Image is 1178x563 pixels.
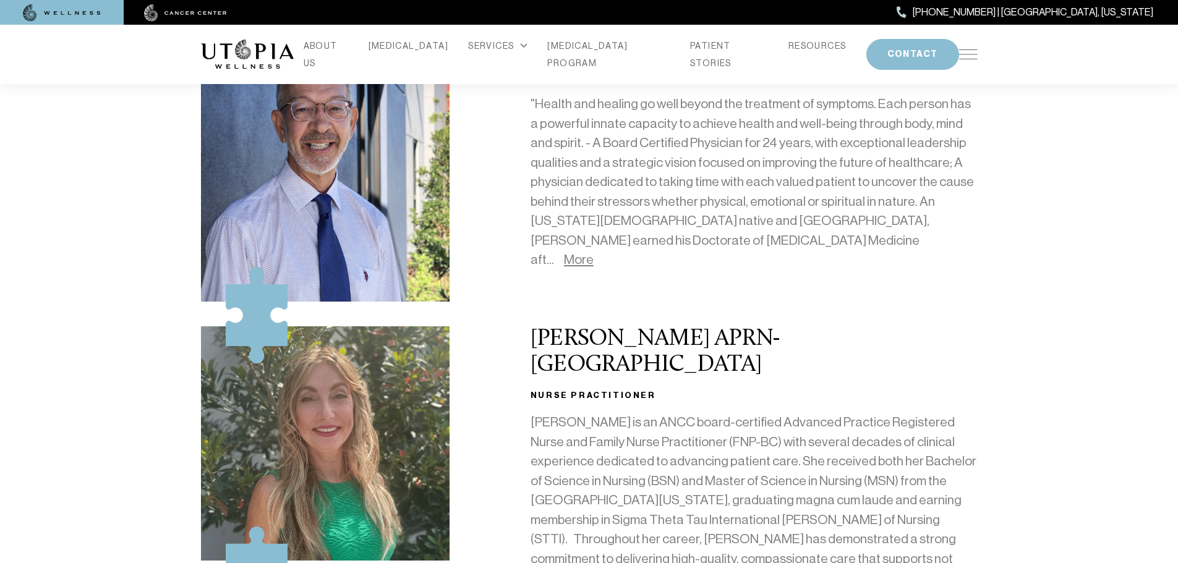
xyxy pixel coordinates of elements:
[690,37,769,72] a: PATIENT STORIES
[468,37,527,54] div: SERVICES
[564,252,594,267] a: More
[897,4,1153,20] a: [PHONE_NUMBER] | [GEOGRAPHIC_DATA], [US_STATE]
[144,4,227,22] img: cancer center
[201,326,450,561] img: melinda%20(2).png
[959,49,978,59] img: icon-hamburger
[913,4,1153,20] span: [PHONE_NUMBER] | [GEOGRAPHIC_DATA], [US_STATE]
[201,12,450,302] img: Dr.%20Nelson-resized.jpg
[547,37,670,72] a: [MEDICAL_DATA] PROGRAM
[23,4,101,22] img: wellness
[531,326,978,378] h2: [PERSON_NAME] APRN- [GEOGRAPHIC_DATA]
[304,37,349,72] a: ABOUT US
[866,39,959,70] button: CONTACT
[226,267,288,363] img: icon
[788,37,847,54] a: RESOURCES
[369,37,449,54] a: [MEDICAL_DATA]
[531,388,978,403] h3: Nurse Practitioner
[201,40,294,69] img: logo
[531,95,978,270] p: "Health and healing go well beyond the treatment of symptoms. Each person has a powerful innate c...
